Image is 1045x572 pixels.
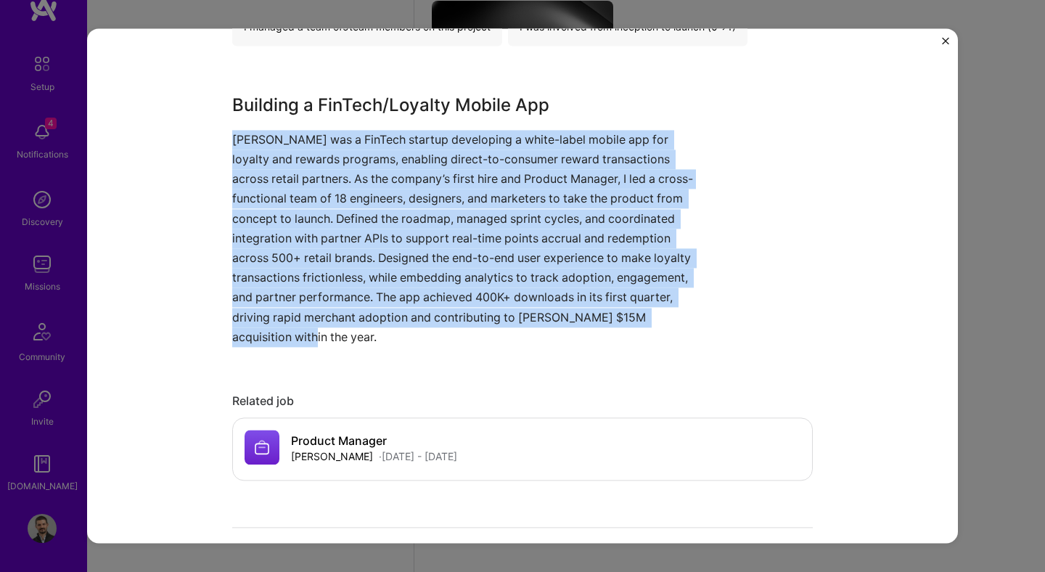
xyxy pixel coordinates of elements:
[379,449,457,464] div: · [DATE] - [DATE]
[232,92,704,118] h3: Building a FinTech/Loyalty Mobile App
[245,430,279,465] img: Company logo
[291,449,373,464] div: [PERSON_NAME]
[232,393,813,409] div: Related job
[291,435,457,449] h4: Product Manager
[942,37,949,52] button: Close
[232,130,704,347] p: [PERSON_NAME] was a FinTech startup developing a white-label mobile app for loyalty and rewards p...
